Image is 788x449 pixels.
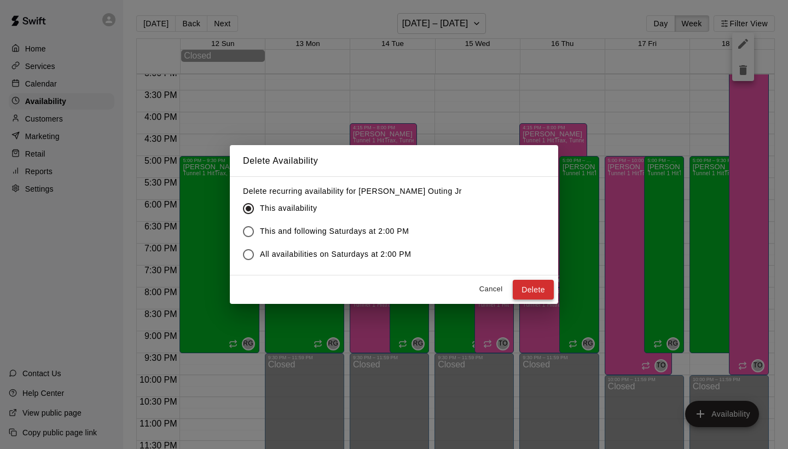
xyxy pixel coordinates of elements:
[473,281,508,298] button: Cancel
[260,249,411,260] span: All availabilities on Saturdays at 2:00 PM
[513,280,554,300] button: Delete
[230,145,558,177] h2: Delete Availability
[260,226,409,237] span: This and following Saturdays at 2:00 PM
[243,186,462,197] label: Delete recurring availability for [PERSON_NAME] Outing Jr
[260,203,317,214] span: This availability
